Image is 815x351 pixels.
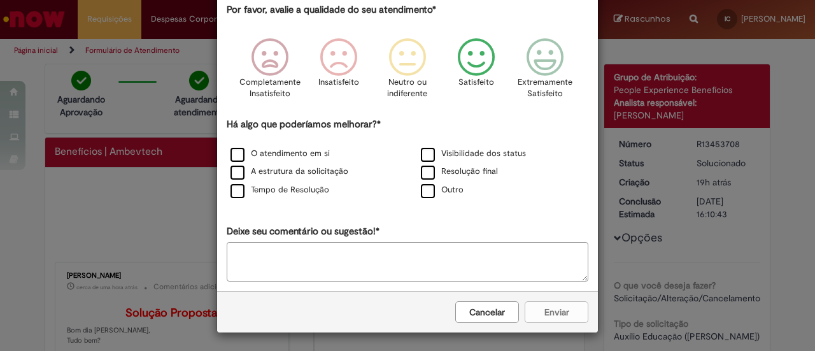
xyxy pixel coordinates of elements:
[239,76,301,100] p: Completamente Insatisfeito
[230,148,330,160] label: O atendimento em si
[444,29,509,116] div: Satisfeito
[421,184,464,196] label: Outro
[518,76,572,100] p: Extremamente Satisfeito
[385,76,430,100] p: Neutro ou indiferente
[513,29,578,116] div: Extremamente Satisfeito
[230,184,329,196] label: Tempo de Resolução
[306,29,371,116] div: Insatisfeito
[227,225,379,238] label: Deixe seu comentário ou sugestão!*
[421,166,498,178] label: Resolução final
[375,29,440,116] div: Neutro ou indiferente
[237,29,302,116] div: Completamente Insatisfeito
[227,3,436,17] label: Por favor, avalie a qualidade do seu atendimento*
[230,166,348,178] label: A estrutura da solicitação
[227,118,588,200] div: Há algo que poderíamos melhorar?*
[458,76,494,89] p: Satisfeito
[455,301,519,323] button: Cancelar
[318,76,359,89] p: Insatisfeito
[421,148,526,160] label: Visibilidade dos status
